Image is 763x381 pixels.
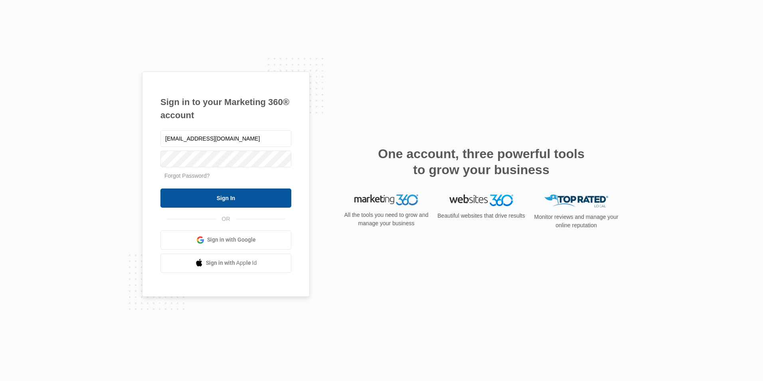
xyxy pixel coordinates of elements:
p: Monitor reviews and manage your online reputation [532,213,621,230]
a: Sign in with Apple Id [160,254,291,273]
h2: One account, three powerful tools to grow your business [376,146,587,178]
img: Websites 360 [449,194,513,206]
input: Email [160,130,291,147]
p: Beautiful websites that drive results [437,212,526,220]
span: Sign in with Google [207,236,256,244]
img: Top Rated Local [544,194,608,208]
p: All the tools you need to grow and manage your business [342,211,431,228]
img: Marketing 360 [354,194,418,206]
span: OR [216,215,236,223]
a: Sign in with Google [160,230,291,250]
span: Sign in with Apple Id [206,259,257,267]
a: Forgot Password? [164,173,210,179]
input: Sign In [160,189,291,208]
h1: Sign in to your Marketing 360® account [160,95,291,122]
